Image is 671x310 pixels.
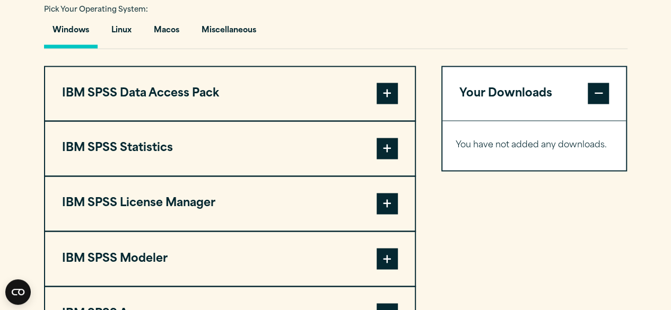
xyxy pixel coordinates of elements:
[44,6,148,13] span: Pick Your Operating System:
[45,232,415,286] button: IBM SPSS Modeler
[103,18,140,48] button: Linux
[45,67,415,121] button: IBM SPSS Data Access Pack
[442,120,626,170] div: Your Downloads
[442,67,626,121] button: Your Downloads
[5,279,31,305] button: Open CMP widget
[145,18,188,48] button: Macos
[193,18,265,48] button: Miscellaneous
[456,138,613,153] p: You have not added any downloads.
[45,176,415,231] button: IBM SPSS License Manager
[44,18,98,48] button: Windows
[45,121,415,175] button: IBM SPSS Statistics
